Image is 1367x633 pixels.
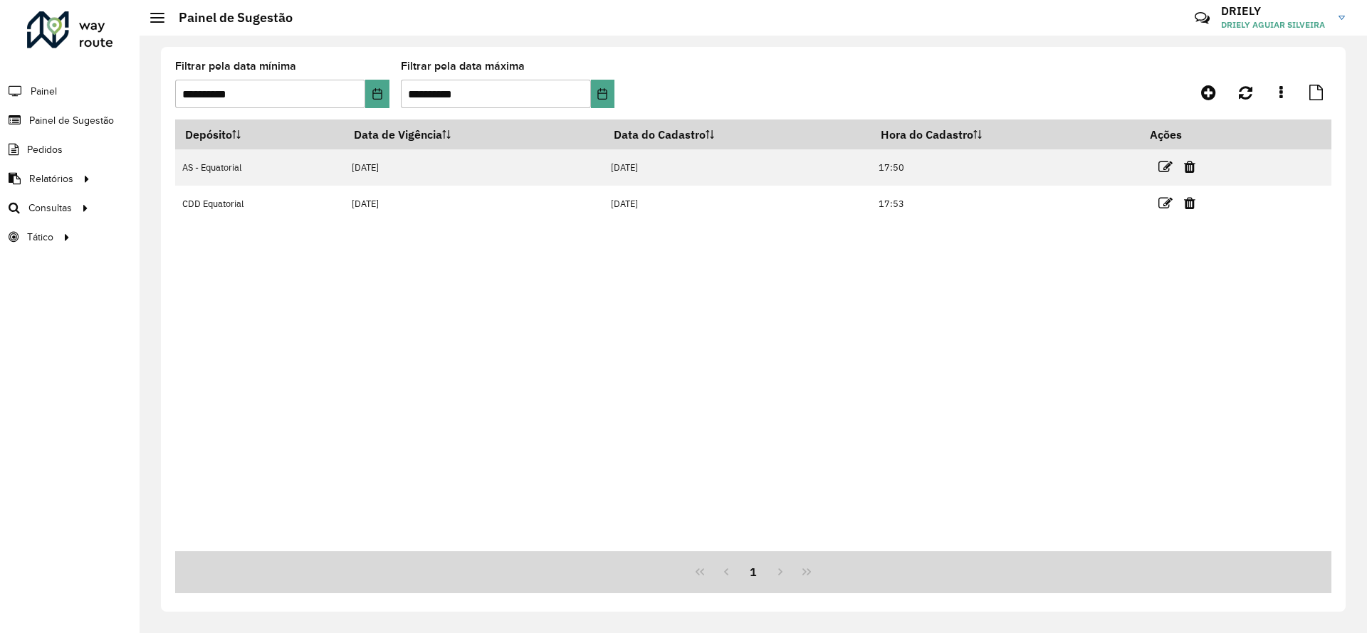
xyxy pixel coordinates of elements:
[1187,3,1217,33] a: Contato Rápido
[27,230,53,245] span: Tático
[345,119,604,149] th: Data de Vigência
[604,119,871,149] th: Data do Cadastro
[871,186,1140,222] td: 17:53
[1184,157,1195,176] a: Excluir
[604,149,871,186] td: [DATE]
[1221,18,1328,31] span: DRIELY AGUIAR SILVEIRA
[740,558,767,585] button: 1
[604,186,871,222] td: [DATE]
[175,58,296,75] label: Filtrar pela data mínima
[29,113,114,128] span: Painel de Sugestão
[401,58,525,75] label: Filtrar pela data máxima
[27,142,63,157] span: Pedidos
[1140,119,1225,149] th: Ações
[175,149,345,186] td: AS - Equatorial
[31,84,57,99] span: Painel
[365,80,389,108] button: Choose Date
[345,149,604,186] td: [DATE]
[29,171,73,186] span: Relatórios
[345,186,604,222] td: [DATE]
[1158,157,1173,176] a: Editar
[1158,193,1173,213] a: Editar
[175,119,345,149] th: Depósito
[1184,193,1195,213] a: Excluir
[1221,4,1328,18] h3: DRIELY
[871,149,1140,186] td: 17:50
[591,80,614,108] button: Choose Date
[164,10,293,26] h2: Painel de Sugestão
[871,119,1140,149] th: Hora do Cadastro
[28,201,72,216] span: Consultas
[175,186,345,222] td: CDD Equatorial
